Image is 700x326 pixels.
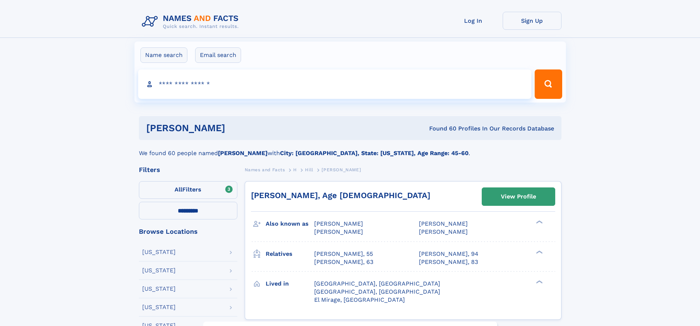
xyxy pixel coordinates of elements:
[419,258,478,266] a: [PERSON_NAME], 83
[175,186,182,193] span: All
[280,150,469,157] b: City: [GEOGRAPHIC_DATA], State: [US_STATE], Age Range: 45-60
[444,12,503,30] a: Log In
[139,12,245,32] img: Logo Names and Facts
[138,69,532,99] input: search input
[140,47,187,63] label: Name search
[305,165,313,174] a: Hill
[501,188,536,205] div: View Profile
[245,165,285,174] a: Names and Facts
[142,286,176,292] div: [US_STATE]
[535,69,562,99] button: Search Button
[266,277,314,290] h3: Lived in
[314,296,405,303] span: El Mirage, [GEOGRAPHIC_DATA]
[139,140,561,158] div: We found 60 people named with .
[327,125,554,133] div: Found 60 Profiles In Our Records Database
[251,191,430,200] a: [PERSON_NAME], Age [DEMOGRAPHIC_DATA]
[139,166,237,173] div: Filters
[142,304,176,310] div: [US_STATE]
[419,220,468,227] span: [PERSON_NAME]
[139,228,237,235] div: Browse Locations
[139,181,237,199] label: Filters
[266,248,314,260] h3: Relatives
[266,218,314,230] h3: Also known as
[534,279,543,284] div: ❯
[314,258,373,266] a: [PERSON_NAME], 63
[314,228,363,235] span: [PERSON_NAME]
[314,280,440,287] span: [GEOGRAPHIC_DATA], [GEOGRAPHIC_DATA]
[142,249,176,255] div: [US_STATE]
[482,188,555,205] a: View Profile
[142,268,176,273] div: [US_STATE]
[146,123,327,133] h1: [PERSON_NAME]
[322,167,361,172] span: [PERSON_NAME]
[293,165,297,174] a: H
[293,167,297,172] span: H
[305,167,313,172] span: Hill
[503,12,561,30] a: Sign Up
[419,228,468,235] span: [PERSON_NAME]
[314,288,440,295] span: [GEOGRAPHIC_DATA], [GEOGRAPHIC_DATA]
[314,250,373,258] a: [PERSON_NAME], 55
[534,250,543,254] div: ❯
[419,250,478,258] a: [PERSON_NAME], 94
[195,47,241,63] label: Email search
[218,150,268,157] b: [PERSON_NAME]
[534,220,543,225] div: ❯
[314,220,363,227] span: [PERSON_NAME]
